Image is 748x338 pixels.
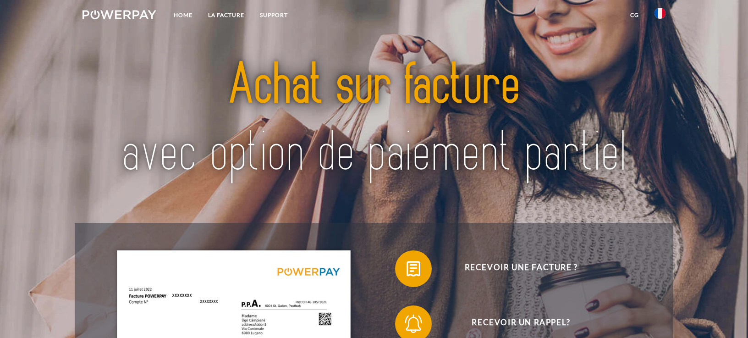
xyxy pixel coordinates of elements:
a: CG [622,7,647,23]
img: title-powerpay_fr.svg [111,34,637,205]
img: qb_bell.svg [402,312,425,335]
img: logo-powerpay-white.svg [82,10,156,19]
img: fr [654,8,665,19]
button: Recevoir une facture ? [395,250,633,287]
a: Home [166,7,200,23]
a: LA FACTURE [200,7,252,23]
span: Recevoir une facture ? [409,250,633,287]
img: qb_bill.svg [402,257,425,280]
a: Support [252,7,296,23]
